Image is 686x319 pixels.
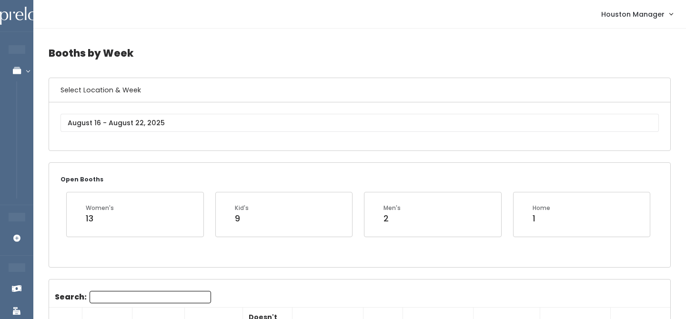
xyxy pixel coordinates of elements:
[235,204,249,212] div: Kid's
[55,291,211,303] label: Search:
[533,204,550,212] div: Home
[49,78,670,102] h6: Select Location & Week
[533,212,550,225] div: 1
[383,204,401,212] div: Men's
[90,291,211,303] input: Search:
[86,212,114,225] div: 13
[592,4,682,24] a: Houston Manager
[383,212,401,225] div: 2
[49,40,671,66] h4: Booths by Week
[61,175,103,183] small: Open Booths
[86,204,114,212] div: Women's
[601,9,665,20] span: Houston Manager
[235,212,249,225] div: 9
[61,114,659,132] input: August 16 - August 22, 2025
